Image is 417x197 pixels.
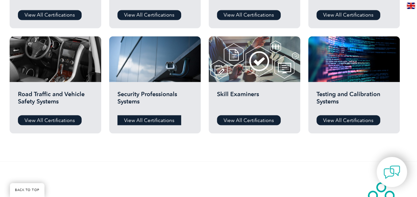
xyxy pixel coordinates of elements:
[117,90,192,110] h2: Security Professionals Systems
[217,10,281,20] a: View All Certifications
[217,90,292,110] h2: Skill Examiners
[18,115,82,125] a: View All Certifications
[18,90,93,110] h2: Road Traffic and Vehicle Safety Systems
[10,183,44,197] a: BACK TO TOP
[117,115,181,125] a: View All Certifications
[117,10,181,20] a: View All Certifications
[217,115,281,125] a: View All Certifications
[316,115,380,125] a: View All Certifications
[383,164,400,180] img: contact-chat.png
[316,10,380,20] a: View All Certifications
[18,10,82,20] a: View All Certifications
[316,90,391,110] h2: Testing and Calibration Systems
[407,3,415,9] img: en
